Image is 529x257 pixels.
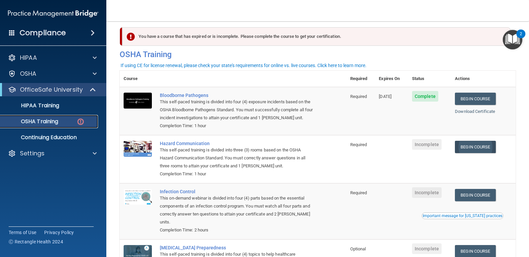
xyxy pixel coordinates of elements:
[423,214,502,218] div: Important message for [US_STATE] practices
[76,118,85,126] img: danger-circle.6113f641.png
[160,189,313,194] a: Infection Control
[350,190,367,195] span: Required
[160,93,313,98] a: Bloodborne Pathogens
[350,94,367,99] span: Required
[455,189,495,201] a: Begin Course
[20,28,66,38] h4: Compliance
[160,245,313,250] a: [MEDICAL_DATA] Preparedness
[120,62,368,69] button: If using CE for license renewal, please check your state's requirements for online vs. live cours...
[120,71,156,87] th: Course
[160,226,313,234] div: Completion Time: 2 hours
[160,122,313,130] div: Completion Time: 1 hour
[8,70,97,78] a: OSHA
[350,142,367,147] span: Required
[160,194,313,226] div: This on-demand webinar is divided into four (4) parts based on the essential components of an inf...
[20,149,45,157] p: Settings
[20,86,83,94] p: OfficeSafe University
[127,33,135,41] img: exclamation-circle-solid-danger.72ef9ffc.png
[422,213,503,219] button: Read this if you are a dental practitioner in the state of CA
[346,71,375,87] th: Required
[503,30,522,49] button: Open Resource Center, 2 new notifications
[375,71,408,87] th: Expires On
[412,187,442,198] span: Incomplete
[379,94,391,99] span: [DATE]
[160,98,313,122] div: This self-paced training is divided into four (4) exposure incidents based on the OSHA Bloodborne...
[408,71,451,87] th: Status
[4,102,59,109] p: HIPAA Training
[122,27,510,46] div: You have a course that has expired or is incomplete. Please complete the course to get your certi...
[520,34,522,43] div: 2
[8,86,96,94] a: OfficeSafe University
[4,134,95,141] p: Continuing Education
[455,141,495,153] a: Begin Course
[20,54,37,62] p: HIPAA
[8,149,97,157] a: Settings
[8,54,97,62] a: HIPAA
[412,139,442,150] span: Incomplete
[455,93,495,105] a: Begin Course
[455,109,495,114] a: Download Certificate
[20,70,37,78] p: OSHA
[8,7,98,20] img: PMB logo
[44,229,74,236] a: Privacy Policy
[451,71,516,87] th: Actions
[4,118,58,125] p: OSHA Training
[9,229,36,236] a: Terms of Use
[412,91,438,102] span: Complete
[350,246,366,251] span: Optional
[160,170,313,178] div: Completion Time: 1 hour
[412,243,442,254] span: Incomplete
[120,50,516,59] h4: OSHA Training
[160,146,313,170] div: This self-paced training is divided into three (3) rooms based on the OSHA Hazard Communication S...
[160,141,313,146] a: Hazard Communication
[121,63,367,68] div: If using CE for license renewal, please check your state's requirements for online vs. live cours...
[9,238,63,245] span: Ⓒ Rectangle Health 2024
